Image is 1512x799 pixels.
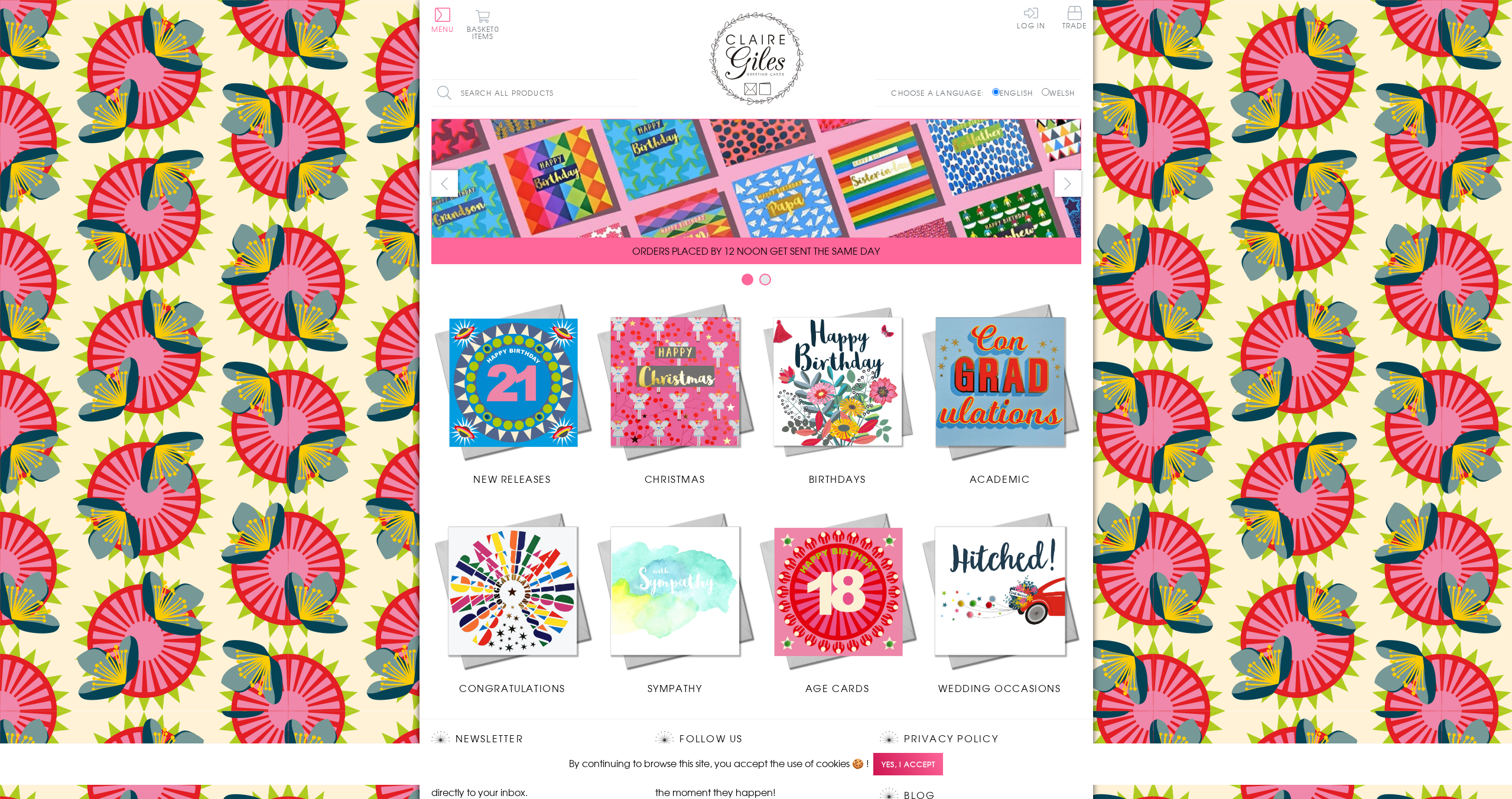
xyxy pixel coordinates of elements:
a: Sympathy [594,509,756,695]
a: Academic [919,300,1081,486]
button: next [1055,170,1081,197]
button: prev [431,170,458,197]
a: Age Cards [756,509,919,695]
span: Congratulations [459,681,565,695]
a: Trade [1062,6,1087,31]
a: Congratulations [431,509,594,695]
h2: Follow Us [655,731,856,749]
input: English [992,88,1000,96]
button: Basket0 items [467,9,499,40]
input: Welsh [1042,88,1049,96]
span: Birthdays [809,472,866,486]
span: Christmas [645,472,705,486]
a: Wedding Occasions [919,509,1081,695]
img: Claire Giles Greetings Cards [709,12,804,105]
a: New Releases [431,300,594,486]
p: Choose a language: [891,87,990,98]
h2: Newsletter [431,731,632,749]
a: Privacy Policy [904,731,998,747]
div: Carousel Pagination [431,273,1081,291]
a: Birthdays [756,300,919,486]
span: Yes, I accept [873,753,943,776]
span: ORDERS PLACED BY 12 NOON GET SENT THE SAME DAY [632,243,880,258]
input: Search all products [431,80,638,106]
label: Welsh [1042,87,1075,98]
span: 0 items [472,24,499,41]
span: Trade [1062,6,1087,29]
span: Wedding Occasions [938,681,1061,695]
span: Sympathy [648,681,703,695]
button: Carousel Page 2 [759,274,771,285]
span: Age Cards [805,681,869,695]
a: Log In [1017,6,1045,29]
button: Carousel Page 1 (Current Slide) [742,274,753,285]
span: Menu [431,24,454,34]
span: New Releases [473,472,551,486]
input: Search [626,80,638,106]
a: Christmas [594,300,756,486]
button: Menu [431,8,454,33]
span: Academic [970,472,1030,486]
label: English [992,87,1039,98]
